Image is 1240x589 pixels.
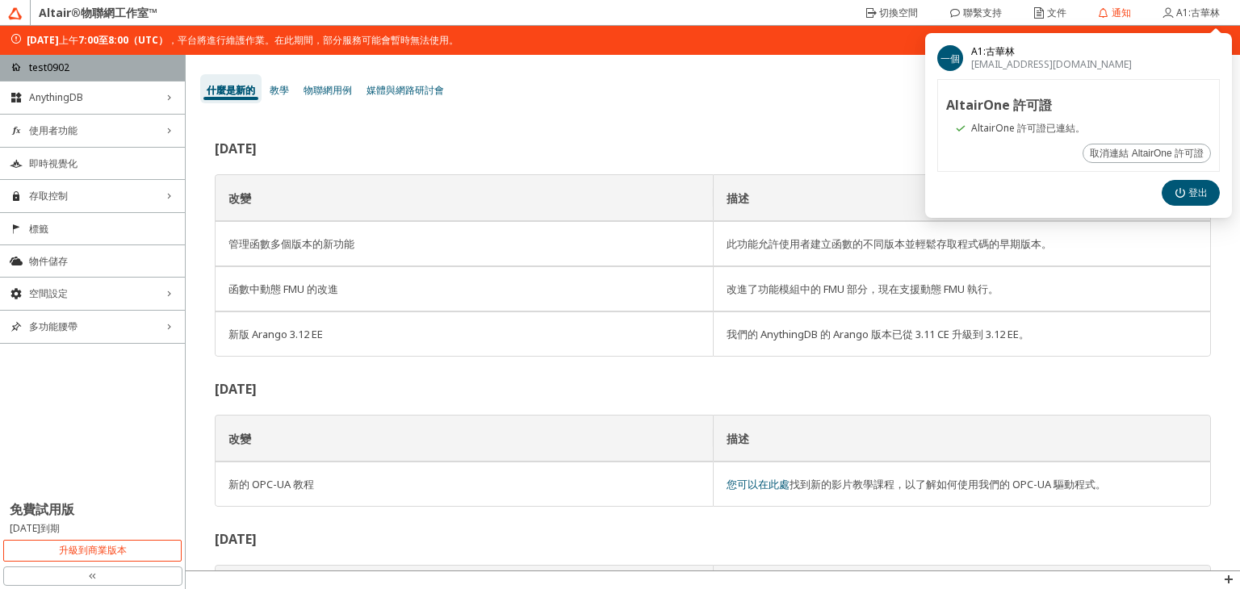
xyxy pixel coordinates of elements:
font: [DATE] [215,530,257,548]
font: 找到新的影片教學課程，以了解如何使用我們的 OPC-UA 驅動程式 [790,477,1095,491]
font: 物件儲存 [29,254,68,268]
font: 標籤 [29,222,48,236]
font: 改變 [228,190,251,206]
font: AltairOne 許可證 [946,96,1052,114]
font: 改變 [228,431,251,446]
font: 媒體與網路研討會 [367,83,444,97]
font: 即時視覺化 [29,157,77,170]
font: 平台將進行維護作業。在此期間，部分服務可能會暫時無法使用。 [178,33,459,47]
font: [DATE] [215,140,257,157]
font: AnythingDB [29,90,83,104]
font: [DATE]到期 [10,521,60,535]
a: 您可以在此處 [727,477,790,491]
font: [DATE] [215,380,257,398]
font: 此功能允許使用者建立函數的不同版本並輕鬆存取程式碼的早期版本。 [727,236,1052,251]
font: 什麼是新的 [207,83,255,97]
font: 改進了功能模組中的 FMU 部分，現在支援動態 FMU 執行。 [727,282,999,296]
font: 多功能腰帶 [29,320,77,333]
font: 上午 [59,33,78,47]
font: 管理函數多個版本的新功能 [228,236,354,251]
font: 一個 [940,52,960,65]
font: ， [168,33,178,47]
font: 。 [1095,477,1106,491]
font: 描述 [727,431,749,446]
font: A1:古華林 [971,44,1015,58]
font: 新版 Arango 3.12 EE [228,327,323,341]
font: 使用者功能 [29,123,77,137]
font: 空間設定 [29,286,68,300]
font: 存取控制 [29,189,68,203]
font: 物聯網用例 [304,83,352,97]
p: test0902 [29,61,69,74]
font: AltairOne 許可證已連結。 [971,121,1085,135]
font: 免費試用版 [10,500,74,518]
font: 7:00至8:00（UTC） [78,33,168,47]
font: 新的 OPC-UA 教程 [228,477,314,491]
font: 我們的 AnythingDB 的 Arango 版本已從 3.11 CE 升級到 3.12 EE。 [727,327,1029,341]
font: 函數中動態 FMU 的改進 [228,282,338,296]
font: [DATE] [27,33,59,47]
font: 描述 [727,190,749,206]
font: [EMAIL_ADDRESS][DOMAIN_NAME] [971,57,1132,71]
font: 教學 [270,83,289,97]
font: Altair®物聯網工作室™ [39,5,157,20]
